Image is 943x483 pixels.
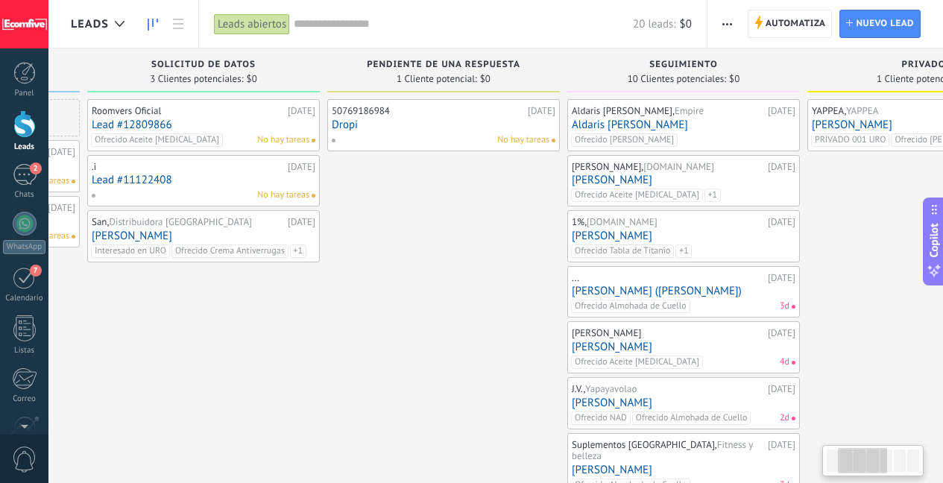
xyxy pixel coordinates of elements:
a: [PERSON_NAME] ([PERSON_NAME]) [572,285,795,297]
span: 2 [30,162,42,174]
span: $0 [729,75,739,83]
div: Listas [3,346,46,356]
div: Pendiente de una respuesta [335,60,552,72]
div: 50769186984 [332,105,524,117]
a: Automatiza [748,10,833,38]
span: No hay tareas [497,133,549,147]
div: [DATE] [48,146,75,158]
span: No hay nada asignado [552,139,555,142]
span: $0 [680,17,692,31]
span: Automatiza [766,10,826,37]
div: [DATE] [48,202,75,214]
span: $0 [480,75,491,83]
span: Tareas caducadas [792,305,795,309]
span: No hay nada asignado [72,235,75,239]
a: Lead #12809866 [92,119,315,131]
div: Suplementos [GEOGRAPHIC_DATA], [572,439,764,462]
span: Fitness y belleza [572,438,753,463]
div: Aldaris [PERSON_NAME], [572,105,764,117]
div: [DATE] [768,161,795,173]
span: No hay nada asignado [312,194,315,198]
span: Ofrecido Aceite [MEDICAL_DATA] [571,356,703,369]
div: J.V., [572,383,764,395]
span: Tareas caducadas [792,361,795,364]
span: Interesado en URO [91,244,170,258]
span: YAPPEA [846,104,878,117]
span: [DOMAIN_NAME] [587,215,657,228]
span: No hay nada asignado [312,139,315,142]
a: [PERSON_NAME] [572,397,795,409]
span: Distribuidora [GEOGRAPHIC_DATA] [109,215,252,228]
div: Roomvers Oficial [92,105,284,117]
span: 1 Cliente potencial: [397,75,477,83]
div: [DATE] [768,439,795,462]
div: [PERSON_NAME], [572,161,764,173]
span: 2d [780,411,789,425]
div: [DATE] [768,272,795,284]
div: WhatsApp [3,240,45,254]
span: Nuevo lead [856,10,914,37]
span: 3d [780,300,789,313]
div: [DATE] [768,383,795,395]
button: Más [716,10,738,38]
span: Pendiente de una respuesta [367,60,520,70]
a: [PERSON_NAME] [572,174,795,186]
div: [DATE] [768,105,795,117]
div: San, [92,216,284,228]
a: Lista [165,10,191,39]
span: No hay tareas [257,189,309,202]
div: [DATE] [288,161,315,173]
div: Leads [3,142,46,152]
a: [PERSON_NAME] [92,230,315,242]
div: 1%, [572,216,764,228]
span: $0 [247,75,257,83]
span: 3 Clientes potenciales: [150,75,243,83]
span: Seguimiento [649,60,717,70]
div: Seguimiento [575,60,792,72]
span: No hay tareas [257,133,309,147]
span: Solicitud de datos [151,60,256,70]
div: [DATE] [528,105,555,117]
a: Dropi [332,119,555,131]
span: [DOMAIN_NAME] [643,160,714,173]
a: Lead #11122408 [92,174,315,186]
span: No hay nada asignado [72,180,75,183]
span: Tareas caducadas [792,417,795,420]
span: Ofrecido NAD [571,411,631,425]
a: [PERSON_NAME] [572,341,795,353]
div: [DATE] [768,327,795,339]
span: 4d [780,356,789,369]
div: Leads abiertos [214,13,290,35]
span: Copilot [927,224,942,258]
div: Solicitud de datos [95,60,312,72]
span: Empire [675,104,704,117]
div: Chats [3,190,46,200]
a: Leads [140,10,165,39]
span: 20 leads: [633,17,675,31]
span: 10 Clientes potenciales: [628,75,726,83]
div: [DATE] [288,105,315,117]
div: ... [572,272,764,284]
a: Nuevo lead [839,10,921,38]
span: Leads [71,17,109,31]
div: [DATE] [288,216,315,228]
span: Ofrecido Crema Antiverrugas [171,244,288,258]
div: Calendario [3,294,46,303]
a: Aldaris [PERSON_NAME] [572,119,795,131]
div: Correo [3,394,46,404]
div: [DATE] [768,216,795,228]
span: PRIVADO 001 URO [811,133,889,147]
span: Ofrecido Aceite [MEDICAL_DATA] [571,189,703,202]
a: [PERSON_NAME] [572,464,795,476]
span: Ofrecido Almohada de Cuello [632,411,751,425]
span: Ofrecido Almohada de Cuello [571,300,690,313]
span: Ofrecido [PERSON_NAME] [571,133,678,147]
div: .i [92,161,284,173]
span: Ofrecido Aceite [MEDICAL_DATA] [91,133,223,147]
a: [PERSON_NAME] [572,230,795,242]
span: 7 [30,265,42,277]
div: Panel [3,89,46,98]
span: Ofrecido Tabla de Titanio [571,244,674,258]
span: Yapayavolao [585,382,637,395]
div: [PERSON_NAME] [572,327,764,339]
